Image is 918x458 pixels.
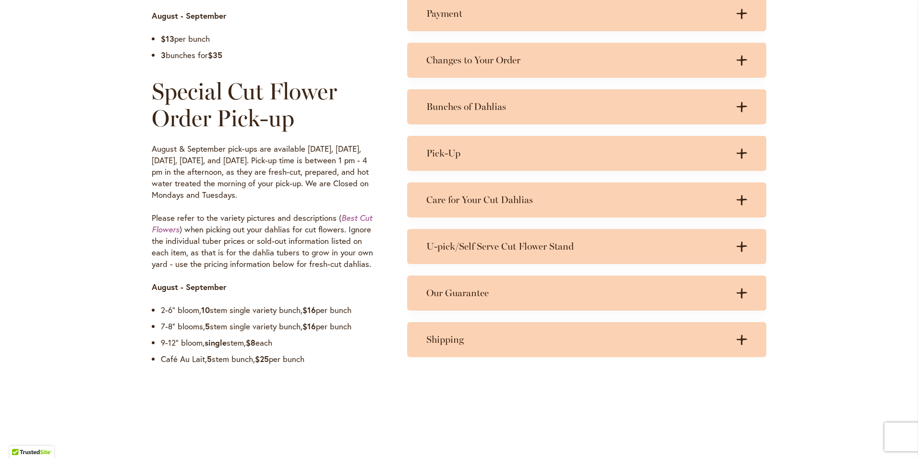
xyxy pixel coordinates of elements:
[205,321,210,332] strong: 5
[152,78,379,132] h2: Special Cut Flower Order Pick-up
[161,353,379,365] li: Café Au Lait, stem bunch, per bunch
[207,353,212,364] strong: 5
[407,182,766,217] summary: Care for Your Cut Dahlias
[407,136,766,171] summary: Pick-Up
[201,304,210,315] strong: 10
[161,304,379,316] li: 2-6” bloom, stem single variety bunch, per bunch
[407,229,766,264] summary: U-pick/Self Serve Cut Flower Stand
[161,49,166,60] strong: 3
[426,194,728,206] h3: Care for Your Cut Dahlias
[152,10,227,21] strong: August - September
[426,8,728,20] h3: Payment
[426,334,728,346] h3: Shipping
[161,49,379,61] li: bunches for
[161,33,379,45] li: per bunch
[152,143,379,201] p: August & September pick-ups are available [DATE], [DATE], [DATE], [DATE], and [DATE]. Pick-up tim...
[407,89,766,124] summary: Bunches of Dahlias
[426,101,728,113] h3: Bunches of Dahlias
[246,337,255,348] strong: $8
[407,322,766,357] summary: Shipping
[161,337,379,349] li: 9-12” bloom, stem, each
[255,353,269,364] strong: $25
[152,212,379,270] p: Please refer to the variety pictures and descriptions ( ) when picking out your dahlias for cut f...
[161,321,379,332] li: 7-8” blooms, stem single variety bunch, per bunch
[302,321,316,332] strong: $16
[208,49,222,60] strong: $35
[152,281,227,292] strong: August - September
[302,304,316,315] strong: $16
[426,241,728,253] h3: U-pick/Self Serve Cut Flower Stand
[407,276,766,311] summary: Our Guarantee
[152,212,372,235] a: Best Cut Flowers
[161,33,174,44] strong: $13
[426,147,728,159] h3: Pick-Up
[407,43,766,78] summary: Changes to Your Order
[205,337,227,348] strong: single
[426,54,728,66] h3: Changes to Your Order
[426,287,728,299] h3: Our Guarantee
